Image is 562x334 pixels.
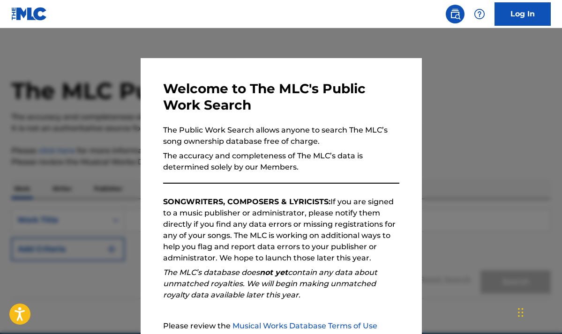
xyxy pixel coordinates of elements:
[11,7,47,21] img: MLC Logo
[232,321,377,330] a: Musical Works Database Terms of Use
[163,196,399,264] p: If you are signed to a music publisher or administrator, please notify them directly if you find ...
[470,5,489,23] div: Help
[163,81,399,113] h3: Welcome to The MLC's Public Work Search
[163,320,399,332] p: Please review the
[446,5,465,23] a: Public Search
[163,197,330,206] strong: SONGWRITERS, COMPOSERS & LYRICISTS:
[515,289,562,334] iframe: Chat Widget
[163,125,399,147] p: The Public Work Search allows anyone to search The MLC’s song ownership database free of charge.
[474,8,485,20] img: help
[518,298,524,327] div: Drag
[163,268,377,299] em: The MLC’s database does contain any data about unmatched royalties. We will begin making unmatche...
[450,8,461,20] img: search
[260,268,288,277] strong: not yet
[495,2,551,26] a: Log In
[163,150,399,173] p: The accuracy and completeness of The MLC’s data is determined solely by our Members.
